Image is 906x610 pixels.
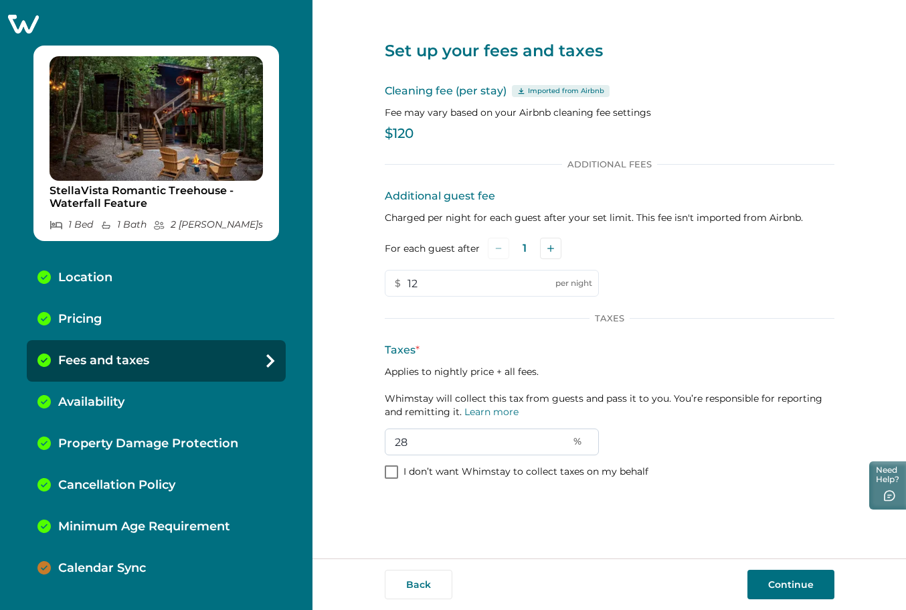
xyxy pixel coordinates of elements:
[590,313,630,323] p: Taxes
[385,83,834,99] p: Cleaning fee (per stay)
[523,242,527,255] p: 1
[385,242,480,256] label: For each guest after
[50,56,263,181] img: propertyImage_StellaVista Romantic Treehouse - Waterfall Feature
[385,127,834,141] p: $120
[528,86,604,96] p: Imported from Airbnb
[747,570,834,599] button: Continue
[58,437,238,451] p: Property Damage Protection
[58,271,112,285] p: Location
[153,219,263,230] p: 2 [PERSON_NAME] s
[58,520,230,534] p: Minimum Age Requirement
[58,354,149,368] p: Fees and taxes
[385,570,452,599] button: Back
[562,159,657,169] p: Additional Fees
[540,238,561,259] button: Add
[403,465,648,479] p: I don’t want Whimstay to collect taxes on my behalf
[385,40,834,62] p: Set up your fees and taxes
[385,365,834,418] p: Applies to nightly price + all fees. Whimstay will collect this tax from guests and pass it to yo...
[50,219,93,230] p: 1 Bed
[58,312,102,327] p: Pricing
[385,342,834,358] p: Taxes
[385,106,834,119] p: Fee may vary based on your Airbnb cleaning fee settings
[385,211,834,224] p: Charged per night for each guest after your set limit. This fee isn't imported from Airbnb.
[58,478,175,493] p: Cancellation Policy
[58,395,124,410] p: Availability
[100,219,147,230] p: 1 Bath
[50,184,263,210] p: StellaVista Romantic Treehouse - Waterfall Feature
[385,188,834,204] p: Additional guest fee
[488,238,509,259] button: Subtract
[58,561,146,576] p: Calendar Sync
[464,406,519,418] a: Learn more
